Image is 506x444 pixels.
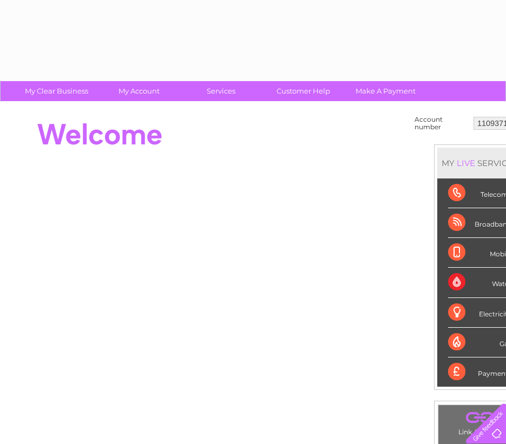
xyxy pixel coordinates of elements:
a: Services [176,81,266,101]
a: Customer Help [259,81,348,101]
a: My Clear Business [12,81,101,101]
div: LIVE [455,158,477,168]
td: Account number [412,113,471,134]
a: My Account [94,81,183,101]
a: Make A Payment [341,81,430,101]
